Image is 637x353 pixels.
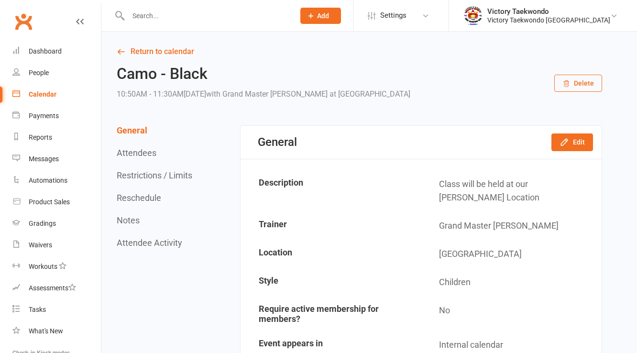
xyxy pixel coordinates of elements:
[117,215,140,225] button: Notes
[329,89,410,99] span: at [GEOGRAPHIC_DATA]
[12,105,101,127] a: Payments
[258,135,297,149] div: General
[554,75,602,92] button: Delete
[29,263,57,270] div: Workouts
[125,9,288,22] input: Search...
[12,191,101,213] a: Product Sales
[11,10,35,33] a: Clubworx
[29,241,52,249] div: Waivers
[117,45,602,58] a: Return to calendar
[117,193,161,203] button: Reschedule
[12,62,101,84] a: People
[117,66,410,82] h2: Camo - Black
[242,297,421,331] td: Require active membership for members?
[317,12,329,20] span: Add
[242,212,421,240] td: Trainer
[29,176,67,184] div: Automations
[117,170,192,180] button: Restrictions / Limits
[242,171,421,212] td: Description
[422,297,601,331] td: No
[12,320,101,342] a: What's New
[117,125,147,135] button: General
[422,241,601,268] td: [GEOGRAPHIC_DATA]
[29,155,59,163] div: Messages
[29,112,59,120] div: Payments
[12,148,101,170] a: Messages
[29,327,63,335] div: What's New
[551,133,593,151] button: Edit
[487,7,610,16] div: Victory Taekwondo
[439,338,594,352] div: Internal calendar
[117,88,410,101] div: 10:50AM - 11:30AM[DATE]
[242,269,421,296] td: Style
[463,6,483,25] img: thumb_image1542833469.png
[29,220,56,227] div: Gradings
[422,212,601,240] td: Grand Master [PERSON_NAME]
[29,284,76,292] div: Assessments
[117,148,156,158] button: Attendees
[12,256,101,277] a: Workouts
[300,8,341,24] button: Add
[206,89,328,99] span: with Grand Master [PERSON_NAME]
[380,5,406,26] span: Settings
[12,84,101,105] a: Calendar
[29,306,46,313] div: Tasks
[29,133,52,141] div: Reports
[422,171,601,212] td: Class will be held at our [PERSON_NAME] Location
[12,41,101,62] a: Dashboard
[12,127,101,148] a: Reports
[29,69,49,77] div: People
[487,16,610,24] div: Victory Taekwondo [GEOGRAPHIC_DATA]
[242,241,421,268] td: Location
[117,238,182,248] button: Attendee Activity
[422,269,601,296] td: Children
[12,299,101,320] a: Tasks
[29,47,62,55] div: Dashboard
[12,213,101,234] a: Gradings
[12,277,101,299] a: Assessments
[29,198,70,206] div: Product Sales
[12,234,101,256] a: Waivers
[12,170,101,191] a: Automations
[29,90,56,98] div: Calendar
